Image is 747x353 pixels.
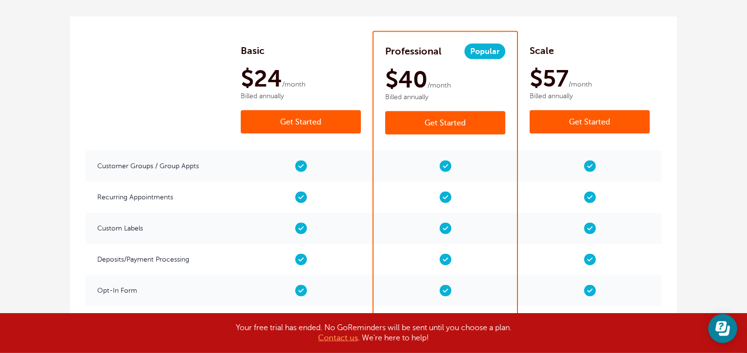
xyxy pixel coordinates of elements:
[708,314,737,343] iframe: Resource center
[86,213,229,244] span: Custom Labels
[427,82,451,90] span: /month
[86,275,229,306] span: Opt-In Form
[241,44,265,58] h2: Basic
[86,306,229,337] span: Unlimited Customer Support
[241,110,361,134] a: Get Started
[130,323,617,343] div: Your free trial has ended. No GoReminders will be sent until you choose a plan. . We're here to h...
[530,44,554,58] h2: Scale
[241,92,361,101] span: Billed annually
[241,65,282,92] span: $24
[530,65,569,92] span: $57
[282,81,305,89] span: /month
[530,92,650,101] span: Billed annually
[86,244,229,275] span: Deposits/Payment Processing
[385,93,505,102] span: Billed annually
[385,44,442,59] h2: Professional
[385,66,427,93] span: $40
[318,334,358,342] a: Contact us
[86,151,229,182] span: Customer Groups / Group Appts
[385,111,505,135] a: Get Started
[464,44,505,59] span: Popular
[569,81,592,89] span: /month
[86,182,229,213] span: Recurring Appointments
[530,110,650,134] a: Get Started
